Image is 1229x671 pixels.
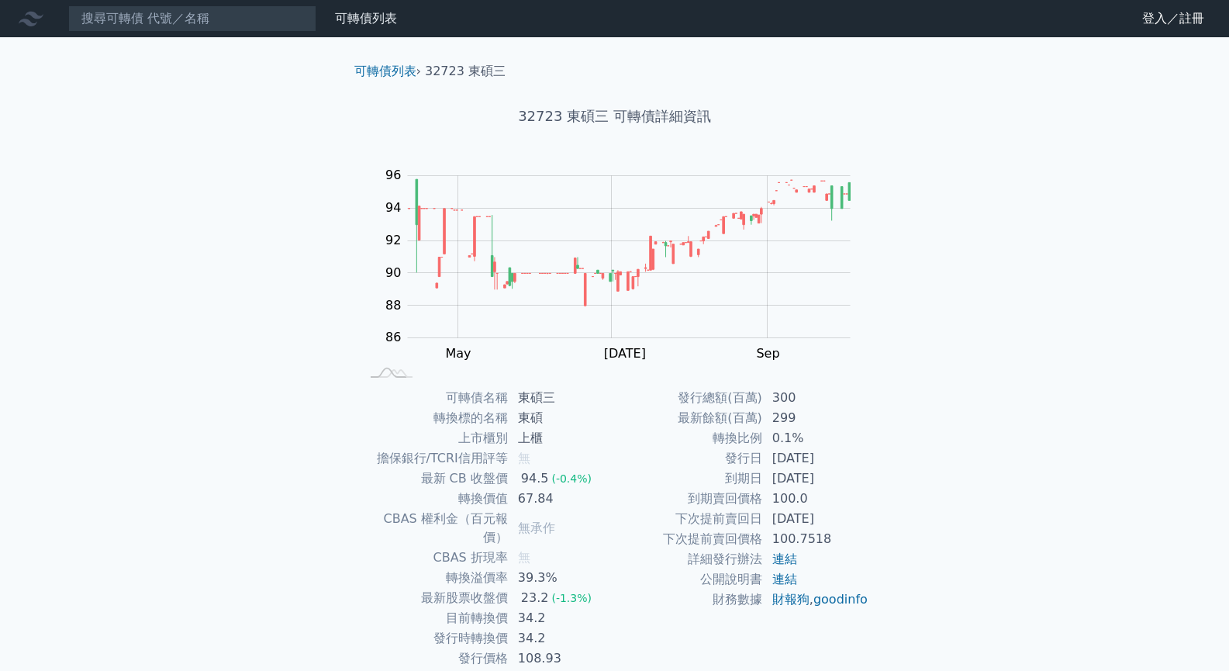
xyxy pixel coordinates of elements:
td: 可轉債名稱 [361,388,509,408]
td: 東碩 [509,408,615,428]
a: goodinfo [813,592,868,607]
td: 轉換比例 [615,428,763,448]
td: 到期賣回價格 [615,489,763,509]
td: 轉換價值 [361,489,509,509]
td: 發行日 [615,448,763,469]
td: 34.2 [509,608,615,628]
span: 無承作 [518,521,555,535]
tspan: Sep [756,346,779,361]
td: 67.84 [509,489,615,509]
td: 詳細發行辦法 [615,549,763,569]
td: 最新 CB 收盤價 [361,469,509,489]
td: , [763,590,869,610]
td: 39.3% [509,568,615,588]
td: CBAS 折現率 [361,548,509,568]
td: 財務數據 [615,590,763,610]
td: CBAS 權利金（百元報價） [361,509,509,548]
tspan: 96 [385,168,401,182]
td: 發行總額(百萬) [615,388,763,408]
tspan: 94 [385,200,401,215]
td: 最新餘額(百萬) [615,408,763,428]
div: 94.5 [518,469,552,488]
td: 下次提前賣回日 [615,509,763,529]
td: 轉換標的名稱 [361,408,509,428]
span: 無 [518,550,530,565]
tspan: May [445,346,471,361]
h1: 32723 東碩三 可轉債詳細資訊 [342,105,888,127]
td: 轉換溢價率 [361,568,509,588]
td: 100.7518 [763,529,869,549]
input: 搜尋可轉債 代號／名稱 [68,5,316,32]
tspan: 92 [385,233,401,247]
td: 發行時轉換價 [361,628,509,649]
td: 最新股票收盤價 [361,588,509,608]
td: 發行價格 [361,649,509,669]
a: 可轉債列表 [354,64,416,78]
a: 連結 [772,572,797,586]
td: [DATE] [763,509,869,529]
td: 東碩三 [509,388,615,408]
td: 上市櫃別 [361,428,509,448]
td: 到期日 [615,469,763,489]
tspan: 90 [385,265,401,280]
td: 0.1% [763,428,869,448]
a: 連結 [772,552,797,566]
td: 34.2 [509,628,615,649]
li: › [354,62,421,81]
a: 可轉債列表 [335,11,397,26]
td: 目前轉換價 [361,608,509,628]
td: 下次提前賣回價格 [615,529,763,549]
td: 300 [763,388,869,408]
span: 無 [518,451,530,465]
td: [DATE] [763,469,869,489]
td: 上櫃 [509,428,615,448]
a: 登入／註冊 [1130,6,1217,31]
a: 財報狗 [772,592,810,607]
g: Chart [378,168,874,361]
li: 32723 東碩三 [425,62,506,81]
td: 299 [763,408,869,428]
td: 擔保銀行/TCRI信用評等 [361,448,509,469]
td: 100.0 [763,489,869,509]
td: 公開說明書 [615,569,763,590]
td: [DATE] [763,448,869,469]
td: 108.93 [509,649,615,669]
span: (-1.3%) [551,592,592,604]
span: (-0.4%) [551,472,592,485]
div: 23.2 [518,589,552,607]
tspan: 88 [385,298,401,313]
tspan: 86 [385,330,401,344]
tspan: [DATE] [604,346,646,361]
